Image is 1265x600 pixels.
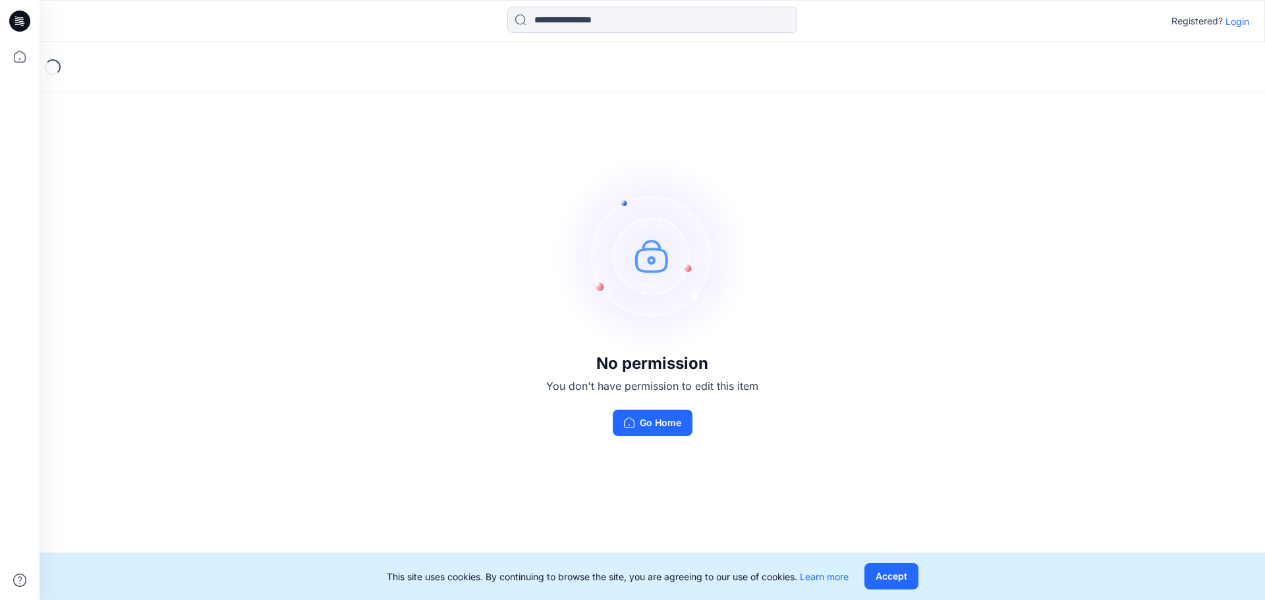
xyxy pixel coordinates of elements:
p: This site uses cookies. By continuing to browse the site, you are agreeing to our use of cookies. [387,570,849,584]
button: Go Home [613,410,692,436]
h3: No permission [546,354,758,373]
p: Registered? [1171,13,1223,29]
p: Login [1225,14,1249,28]
p: You don't have permission to edit this item [546,378,758,394]
img: no-perm.svg [553,157,751,354]
button: Accept [864,563,918,589]
a: Learn more [800,571,849,582]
